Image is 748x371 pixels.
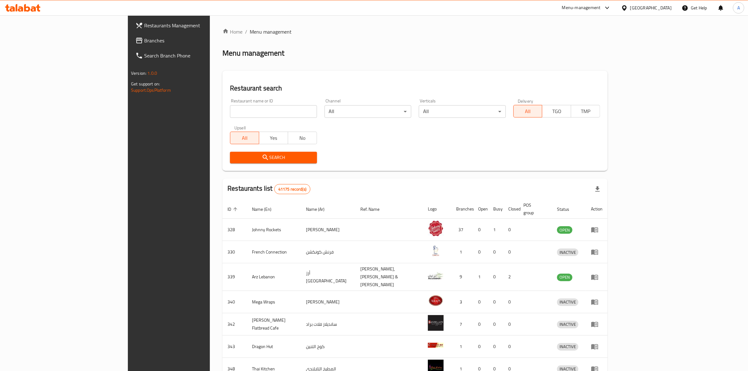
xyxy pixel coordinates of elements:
[503,241,518,263] td: 0
[301,336,356,358] td: كوخ التنين
[473,336,488,358] td: 0
[473,219,488,241] td: 0
[301,263,356,291] td: أرز [GEOGRAPHIC_DATA]
[222,28,608,35] nav: breadcrumb
[503,291,518,313] td: 0
[488,241,503,263] td: 0
[247,336,301,358] td: Dragon Hut
[503,313,518,336] td: 0
[557,298,578,306] span: INACTIVE
[230,132,259,144] button: All
[473,313,488,336] td: 0
[488,199,503,219] th: Busy
[247,263,301,291] td: Arz Lebanon
[428,268,444,284] img: Arz Lebanon
[513,105,543,117] button: All
[591,343,603,350] div: Menu
[131,69,146,77] span: Version:
[488,336,503,358] td: 0
[247,219,301,241] td: Johnny Rockets
[557,205,577,213] span: Status
[591,320,603,328] div: Menu
[545,107,569,116] span: TGO
[630,4,672,11] div: [GEOGRAPHIC_DATA]
[586,199,608,219] th: Action
[473,263,488,291] td: 1
[259,132,288,144] button: Yes
[428,293,444,308] img: Mega Wraps
[516,107,540,116] span: All
[571,105,600,117] button: TMP
[247,241,301,263] td: French Connection
[230,105,317,118] input: Search for restaurant name or ID..
[301,241,356,263] td: فرنش كونكشن
[144,22,248,29] span: Restaurants Management
[130,18,253,33] a: Restaurants Management
[557,248,578,256] div: INACTIVE
[234,125,246,130] label: Upsell
[235,154,312,161] span: Search
[503,199,518,219] th: Closed
[542,105,571,117] button: TGO
[590,182,605,197] div: Export file
[523,201,544,216] span: POS group
[488,263,503,291] td: 0
[428,243,444,259] img: French Connection
[557,321,578,328] span: INACTIVE
[144,37,248,44] span: Branches
[451,263,473,291] td: 9
[131,80,160,88] span: Get support on:
[301,313,356,336] td: سانديلاز فلات براد
[451,336,473,358] td: 1
[262,134,286,143] span: Yes
[247,291,301,313] td: Mega Wraps
[291,134,314,143] span: No
[233,134,257,143] span: All
[451,291,473,313] td: 3
[419,105,505,118] div: All
[227,205,239,213] span: ID
[428,337,444,353] img: Dragon Hut
[274,184,310,194] div: Total records count
[130,33,253,48] a: Branches
[503,336,518,358] td: 0
[451,313,473,336] td: 7
[488,313,503,336] td: 0
[250,28,292,35] span: Menu management
[737,4,740,11] span: A
[451,199,473,219] th: Branches
[473,199,488,219] th: Open
[428,221,444,236] img: Johnny Rockets
[557,274,572,281] div: OPEN
[451,219,473,241] td: 37
[144,52,248,59] span: Search Branch Phone
[591,298,603,306] div: Menu
[325,105,411,118] div: All
[288,132,317,144] button: No
[130,48,253,63] a: Search Branch Phone
[488,291,503,313] td: 0
[591,226,603,233] div: Menu
[247,313,301,336] td: [PERSON_NAME] Flatbread Cafe
[252,205,280,213] span: Name (En)
[131,86,171,94] a: Support.OpsPlatform
[591,248,603,256] div: Menu
[562,4,601,12] div: Menu-management
[557,226,572,234] span: OPEN
[222,48,284,58] h2: Menu management
[574,107,598,116] span: TMP
[473,241,488,263] td: 0
[230,152,317,163] button: Search
[488,219,503,241] td: 1
[356,263,423,291] td: [PERSON_NAME],[PERSON_NAME] & [PERSON_NAME]
[591,273,603,281] div: Menu
[301,219,356,241] td: [PERSON_NAME]
[230,84,600,93] h2: Restaurant search
[518,99,533,103] label: Delivery
[306,205,333,213] span: Name (Ar)
[557,343,578,351] div: INACTIVE
[275,186,310,192] span: 41175 record(s)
